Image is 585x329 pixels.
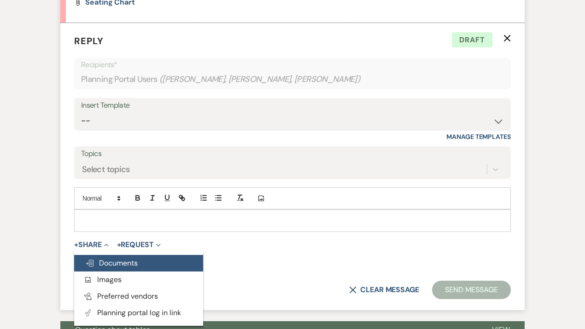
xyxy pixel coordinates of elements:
[81,147,504,161] label: Topics
[82,163,130,176] div: Select topics
[74,305,203,321] button: Planning portal log in link
[83,275,122,284] span: Images
[74,241,109,248] button: Share
[74,288,203,305] button: Preferred vendors
[446,133,511,141] a: Manage Templates
[81,99,504,112] div: Insert Template
[74,241,78,248] span: +
[81,70,504,88] div: Planning Portal Users
[85,258,138,268] span: Documents
[452,32,492,48] span: Draft
[74,35,104,47] span: Reply
[74,271,203,288] button: Images
[349,286,419,294] button: Clear message
[74,255,203,271] button: Documents
[117,241,121,248] span: +
[432,281,511,299] button: Send Message
[117,241,161,248] button: Request
[81,59,504,71] p: Recipients*
[159,73,361,86] span: ( [PERSON_NAME], [PERSON_NAME], [PERSON_NAME] )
